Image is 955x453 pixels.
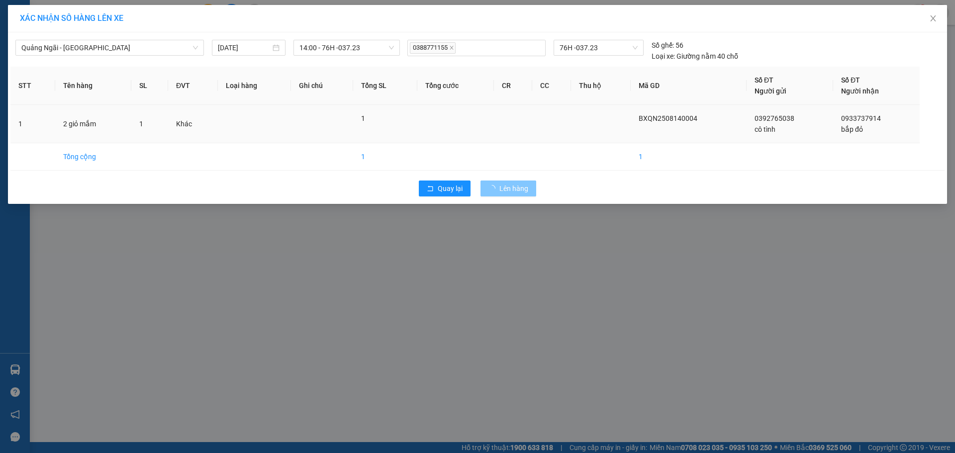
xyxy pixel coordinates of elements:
[168,105,217,143] td: Khác
[10,67,55,105] th: STT
[21,40,198,55] span: Quảng Ngãi - Vũng Tàu
[919,5,947,33] button: Close
[55,67,131,105] th: Tên hàng
[755,114,794,122] span: 0392765038
[652,40,674,51] span: Số ghế:
[639,114,697,122] span: BXQN2508140004
[299,40,394,55] span: 14:00 - 76H -037.23
[480,181,536,196] button: Lên hàng
[631,143,747,171] td: 1
[353,67,417,105] th: Tổng SL
[419,181,471,196] button: rollbackQuay lại
[652,40,683,51] div: 56
[755,87,786,95] span: Người gửi
[841,114,881,122] span: 0933737914
[841,76,860,84] span: Số ĐT
[652,51,675,62] span: Loại xe:
[438,183,463,194] span: Quay lại
[55,143,131,171] td: Tổng cộng
[218,67,291,105] th: Loại hàng
[361,114,365,122] span: 1
[499,183,528,194] span: Lên hàng
[291,67,353,105] th: Ghi chú
[560,40,637,55] span: 76H -037.23
[532,67,571,105] th: CC
[139,120,143,128] span: 1
[449,45,454,50] span: close
[131,67,169,105] th: SL
[755,125,775,133] span: cô tình
[929,14,937,22] span: close
[631,67,747,105] th: Mã GD
[168,67,217,105] th: ĐVT
[427,185,434,193] span: rollback
[10,105,55,143] td: 1
[841,125,863,133] span: bắp đỏ
[488,185,499,192] span: loading
[353,143,417,171] td: 1
[494,67,533,105] th: CR
[55,105,131,143] td: 2 giỏ mắm
[410,42,456,54] span: 0388771155
[571,67,631,105] th: Thu hộ
[755,76,773,84] span: Số ĐT
[20,13,123,23] span: XÁC NHẬN SỐ HÀNG LÊN XE
[218,42,271,53] input: 14/08/2025
[841,87,879,95] span: Người nhận
[652,51,738,62] div: Giường nằm 40 chỗ
[417,67,494,105] th: Tổng cước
